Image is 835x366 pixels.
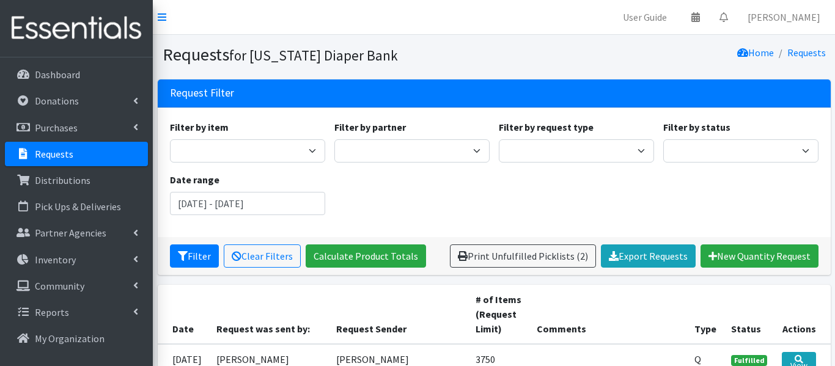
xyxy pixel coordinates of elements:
th: Status [724,285,775,344]
label: Filter by status [663,120,730,134]
a: Inventory [5,247,148,272]
a: New Quantity Request [701,244,818,268]
a: Pick Ups & Deliveries [5,194,148,219]
a: Reports [5,300,148,324]
small: for [US_STATE] Diaper Bank [229,46,398,64]
p: Reports [35,306,69,318]
label: Date range [170,172,219,187]
a: Clear Filters [224,244,301,268]
p: Pick Ups & Deliveries [35,200,121,213]
abbr: Quantity [694,353,701,365]
p: Partner Agencies [35,227,106,239]
a: Distributions [5,168,148,192]
th: Date [158,285,209,344]
p: Inventory [35,254,76,266]
p: Dashboard [35,68,80,81]
p: Requests [35,148,73,160]
a: Requests [5,142,148,166]
a: Home [737,46,774,59]
p: My Organization [35,332,105,345]
p: Distributions [35,174,90,186]
a: User Guide [613,5,677,29]
label: Filter by request type [499,120,594,134]
th: Type [687,285,724,344]
h1: Requests [163,44,490,65]
th: Comments [529,285,686,344]
label: Filter by item [170,120,229,134]
th: Request Sender [329,285,468,344]
th: Request was sent by: [209,285,329,344]
a: Export Requests [601,244,696,268]
th: # of Items (Request Limit) [468,285,529,344]
a: Community [5,274,148,298]
a: Dashboard [5,62,148,87]
a: Requests [787,46,826,59]
input: January 1, 2011 - December 31, 2011 [170,192,325,215]
p: Purchases [35,122,78,134]
img: HumanEssentials [5,8,148,49]
label: Filter by partner [334,120,406,134]
p: Community [35,280,84,292]
a: Calculate Product Totals [306,244,426,268]
a: Print Unfulfilled Picklists (2) [450,244,596,268]
h3: Request Filter [170,87,234,100]
a: Donations [5,89,148,113]
a: Partner Agencies [5,221,148,245]
p: Donations [35,95,79,107]
th: Actions [774,285,830,344]
a: Purchases [5,115,148,140]
button: Filter [170,244,219,268]
a: My Organization [5,326,148,351]
a: [PERSON_NAME] [738,5,830,29]
span: Fulfilled [731,355,768,366]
